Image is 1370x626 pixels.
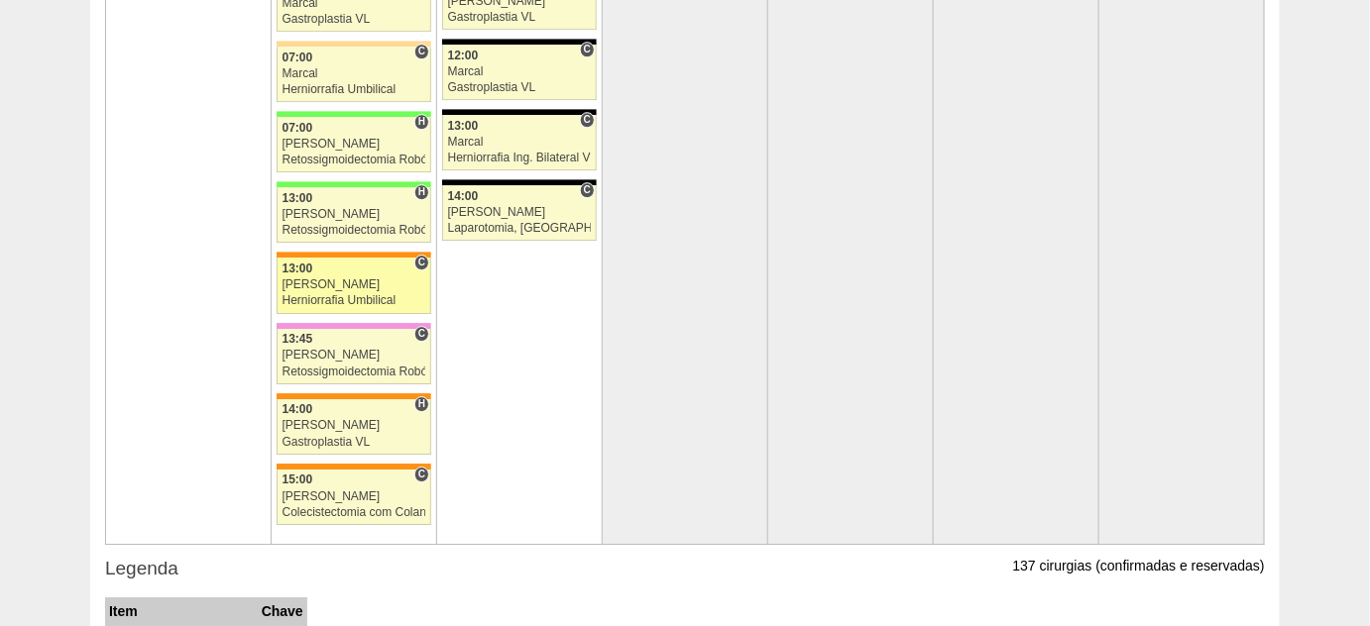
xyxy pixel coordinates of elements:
a: C 13:00 Marcal Herniorrafia Ing. Bilateral VL [442,115,597,170]
div: Laparotomia, [GEOGRAPHIC_DATA], Drenagem, Bridas VL [448,222,592,235]
span: 15:00 [283,472,313,486]
span: 14:00 [448,189,479,203]
div: Marcal [448,136,592,149]
span: Hospital [414,114,429,130]
div: [PERSON_NAME] [448,206,592,219]
span: Hospital [414,184,429,200]
div: Key: Albert Einstein [277,323,431,329]
div: Marcal [283,67,426,80]
h3: Legenda [105,555,1265,583]
th: Item [105,597,258,626]
div: Gastroplastia VL [448,11,592,24]
span: 07:00 [283,51,313,64]
span: Hospital [414,396,429,412]
div: Retossigmoidectomia Robótica [283,224,426,237]
a: C 13:00 [PERSON_NAME] Herniorrafia Umbilical [277,258,431,313]
span: 13:45 [283,332,313,346]
div: Gastroplastia VL [283,13,426,26]
div: [PERSON_NAME] [283,208,426,221]
div: Herniorrafia Umbilical [283,83,426,96]
div: [PERSON_NAME] [283,349,426,362]
div: Key: Blanc [442,109,597,115]
span: 13:00 [283,261,313,275]
a: C 07:00 Marcal Herniorrafia Umbilical [277,47,431,102]
div: Key: São Luiz - SCS [277,393,431,399]
div: Marcal [448,65,592,78]
div: Key: Brasil [277,111,431,117]
div: [PERSON_NAME] [283,419,426,432]
div: Herniorrafia Umbilical [283,294,426,307]
span: 14:00 [283,402,313,416]
div: Key: Blanc [442,39,597,45]
span: 13:00 [283,191,313,205]
div: Gastroplastia VL [283,436,426,449]
span: Consultório [580,112,595,128]
div: Herniorrafia Ing. Bilateral VL [448,152,592,164]
span: Consultório [414,467,429,482]
a: C 13:45 [PERSON_NAME] Retossigmoidectomia Robótica [277,329,431,384]
div: Key: São Luiz - SCS [277,464,431,469]
div: Retossigmoidectomia Robótica [283,154,426,166]
span: Consultório [414,44,429,59]
a: H 13:00 [PERSON_NAME] Retossigmoidectomia Robótica [277,187,431,243]
a: C 12:00 Marcal Gastroplastia VL [442,45,597,100]
a: C 14:00 [PERSON_NAME] Laparotomia, [GEOGRAPHIC_DATA], Drenagem, Bridas VL [442,185,597,241]
span: 13:00 [448,119,479,133]
div: Key: Blanc [442,179,597,185]
div: Key: Bartira [277,41,431,47]
div: [PERSON_NAME] [283,490,426,503]
span: Consultório [414,255,429,270]
div: Colecistectomia com Colangiografia VL [283,506,426,519]
a: H 07:00 [PERSON_NAME] Retossigmoidectomia Robótica [277,117,431,172]
div: Retossigmoidectomia Robótica [283,365,426,378]
p: 137 cirurgias (confirmadas e reservadas) [1013,557,1265,575]
a: C 15:00 [PERSON_NAME] Colecistectomia com Colangiografia VL [277,469,431,525]
a: H 14:00 [PERSON_NAME] Gastroplastia VL [277,399,431,455]
span: Consultório [414,326,429,342]
span: Consultório [580,182,595,198]
span: 12:00 [448,49,479,62]
span: 07:00 [283,121,313,135]
div: [PERSON_NAME] [283,138,426,151]
span: Consultório [580,42,595,57]
div: Key: Brasil [277,181,431,187]
div: Key: São Luiz - SCS [277,252,431,258]
div: Gastroplastia VL [448,81,592,94]
th: Chave [258,597,307,626]
div: [PERSON_NAME] [283,278,426,291]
